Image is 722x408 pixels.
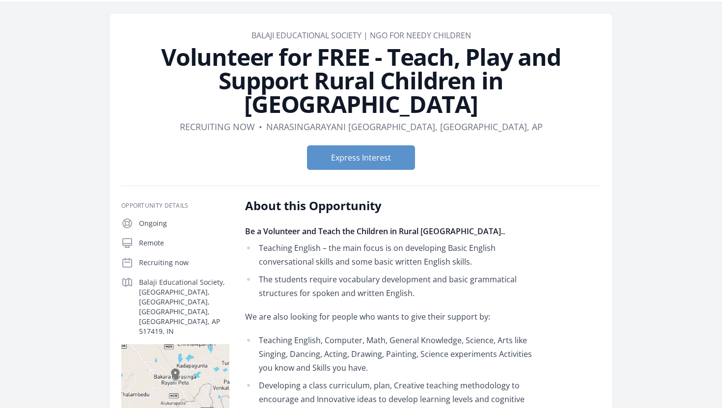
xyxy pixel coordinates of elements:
p: Ongoing [139,218,229,228]
a: Balaji Educational Society | NGO for needy Children [251,30,471,41]
li: Teaching English – the main focus is on developing Basic English conversational skills and some b... [245,241,532,269]
p: Remote [139,238,229,248]
li: Teaching English, Computer, Math, General Knowledge, Science, Arts like Singing, Dancing, Acting,... [245,333,532,375]
li: The students require vocabulary development and basic grammatical structures for spoken and writt... [245,272,532,300]
dd: Recruiting now [180,120,255,134]
h4: Be a Volunteer and Teach the Children in Rural [GEOGRAPHIC_DATA].. [245,225,532,237]
h3: Opportunity Details [121,202,229,210]
div: • [259,120,262,134]
p: We are also looking for people who wants to give their support by: [245,310,532,324]
p: Recruiting now [139,258,229,268]
h2: About this Opportunity [245,198,532,214]
button: Express Interest [307,145,415,170]
p: Balaji Educational Society, [GEOGRAPHIC_DATA], [GEOGRAPHIC_DATA], [GEOGRAPHIC_DATA], [GEOGRAPHIC_... [139,277,229,336]
dd: Narasingarayani [GEOGRAPHIC_DATA], [GEOGRAPHIC_DATA], AP [266,120,543,134]
h1: Volunteer for FREE - Teach, Play and Support Rural Children in [GEOGRAPHIC_DATA] [121,45,601,116]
